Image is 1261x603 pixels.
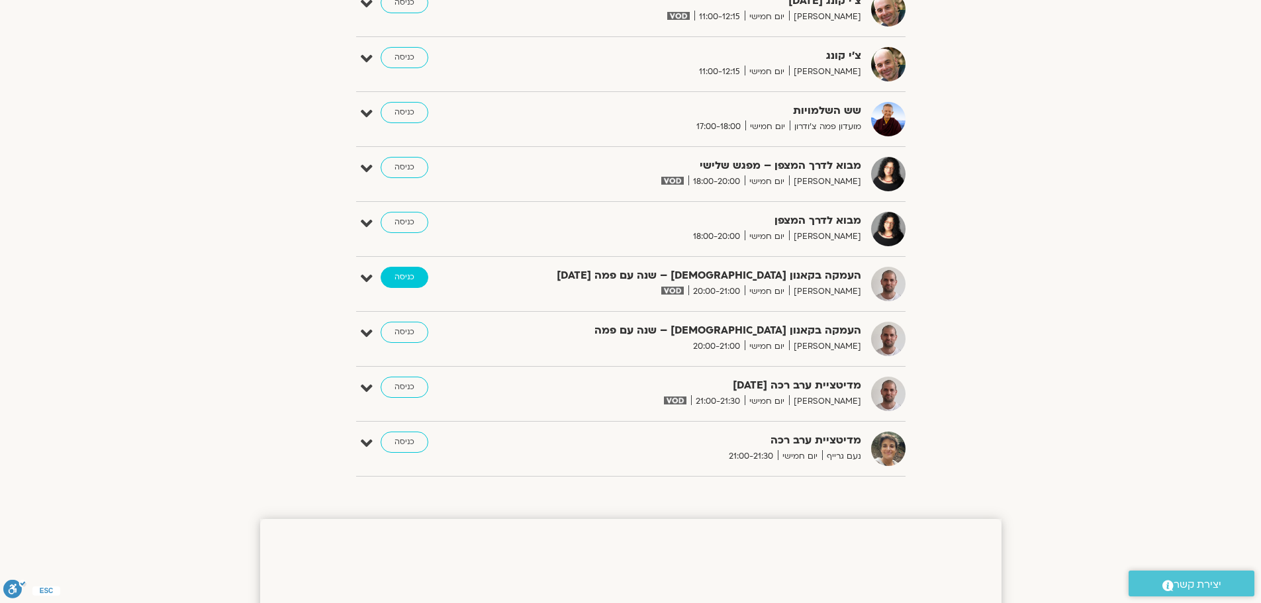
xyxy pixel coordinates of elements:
span: 21:00-21:30 [724,449,778,463]
span: יום חמישי [745,175,789,189]
span: יום חמישי [745,10,789,24]
span: יום חמישי [745,65,789,79]
span: יום חמישי [745,230,789,244]
span: [PERSON_NAME] [789,65,861,79]
strong: שש השלמויות [537,102,861,120]
strong: מבוא לדרך המצפן – מפגש שלישי [537,157,861,175]
a: כניסה [381,47,428,68]
span: [PERSON_NAME] [789,10,861,24]
span: 17:00-18:00 [692,120,745,134]
a: כניסה [381,377,428,398]
strong: מדיטציית ערב רכה [537,432,861,449]
strong: מבוא לדרך המצפן [537,212,861,230]
span: 20:00-21:00 [688,285,745,299]
span: [PERSON_NAME] [789,175,861,189]
span: [PERSON_NAME] [789,394,861,408]
span: נעם גרייף [822,449,861,463]
span: יום חמישי [745,285,789,299]
strong: העמקה בקאנון [DEMOGRAPHIC_DATA] – שנה עם פמה [537,322,861,340]
span: 11:00-12:15 [694,10,745,24]
span: יום חמישי [745,394,789,408]
span: יום חמישי [745,340,789,353]
span: 20:00-21:00 [688,340,745,353]
span: 21:00-21:30 [691,394,745,408]
strong: העמקה בקאנון [DEMOGRAPHIC_DATA] – שנה עם פמה [DATE] [537,267,861,285]
span: 11:00-12:15 [694,65,745,79]
strong: צ'י קונג [537,47,861,65]
span: [PERSON_NAME] [789,285,861,299]
img: vodicon [664,396,686,404]
a: כניסה [381,322,428,343]
a: כניסה [381,432,428,453]
a: כניסה [381,157,428,178]
span: יום חמישי [745,120,790,134]
span: יצירת קשר [1174,576,1221,594]
a: כניסה [381,102,428,123]
span: [PERSON_NAME] [789,230,861,244]
img: vodicon [661,177,683,185]
span: [PERSON_NAME] [789,340,861,353]
img: vodicon [667,12,689,20]
span: 18:00-20:00 [688,230,745,244]
span: 18:00-20:00 [688,175,745,189]
a: כניסה [381,267,428,288]
a: כניסה [381,212,428,233]
span: יום חמישי [778,449,822,463]
strong: מדיטציית ערב רכה [DATE] [537,377,861,394]
a: יצירת קשר [1129,571,1254,596]
img: vodicon [661,287,683,295]
span: מועדון פמה צ'ודרון [790,120,861,134]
